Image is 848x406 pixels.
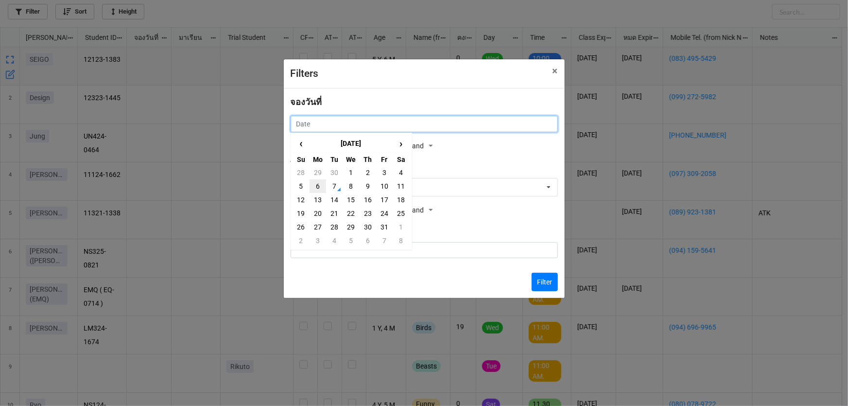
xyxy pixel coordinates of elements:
td: 2 [293,234,310,247]
input: Date [291,116,558,132]
button: Filter [532,273,558,291]
td: 3 [310,234,326,247]
td: 16 [360,193,376,207]
td: 23 [360,207,376,220]
td: 6 [310,179,326,193]
th: Tu [326,152,343,166]
td: 7 [376,234,393,247]
td: 30 [360,220,376,234]
div: and [412,139,435,154]
td: 1 [343,166,359,179]
td: 1 [393,220,409,234]
td: 15 [343,193,359,207]
td: 25 [393,207,409,220]
th: We [343,152,359,166]
td: 18 [393,193,409,207]
td: 12 [293,193,310,207]
td: 14 [326,193,343,207]
span: × [553,65,558,77]
td: 6 [360,234,376,247]
span: ‹ [294,136,309,152]
td: 28 [293,166,310,179]
td: 5 [293,179,310,193]
td: 9 [360,179,376,193]
td: 22 [343,207,359,220]
div: Filters [291,66,531,82]
td: 8 [393,234,409,247]
td: 30 [326,166,343,179]
td: 17 [376,193,393,207]
th: Fr [376,152,393,166]
td: 20 [310,207,326,220]
div: and [412,203,435,218]
td: 8 [343,179,359,193]
td: 21 [326,207,343,220]
td: 27 [310,220,326,234]
th: [DATE] [310,135,393,153]
td: 10 [376,179,393,193]
th: Su [293,152,310,166]
th: Sa [393,152,409,166]
td: 29 [310,166,326,179]
td: 29 [343,220,359,234]
td: 13 [310,193,326,207]
td: 4 [326,234,343,247]
td: 2 [360,166,376,179]
td: 4 [393,166,409,179]
td: 31 [376,220,393,234]
td: 28 [326,220,343,234]
td: 19 [293,207,310,220]
span: › [393,136,409,152]
td: 24 [376,207,393,220]
td: 3 [376,166,393,179]
td: 26 [293,220,310,234]
td: 7 [326,179,343,193]
th: Th [360,152,376,166]
th: Mo [310,152,326,166]
td: 11 [393,179,409,193]
td: 5 [343,234,359,247]
label: จองวันที่ [291,95,322,109]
